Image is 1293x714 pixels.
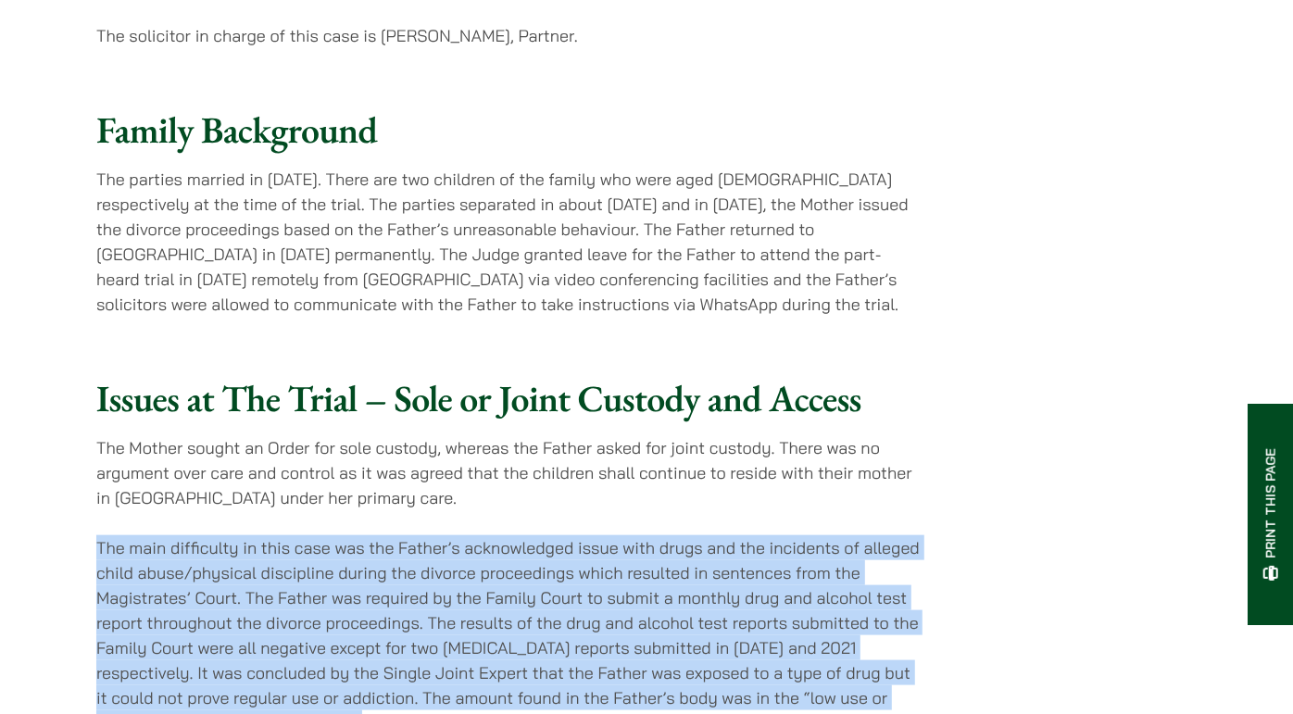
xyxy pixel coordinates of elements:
[96,167,922,317] p: The parties married in [DATE]. There are two children of the family who were aged [DEMOGRAPHIC_DA...
[96,435,922,510] p: The Mother sought an Order for sole custody, whereas the Father asked for joint custody. There wa...
[96,376,922,420] h2: Issues at The Trial – Sole or Joint Custody and Access
[96,107,922,152] h2: Family Background
[96,23,922,48] p: The solicitor in charge of this case is [PERSON_NAME], Partner.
